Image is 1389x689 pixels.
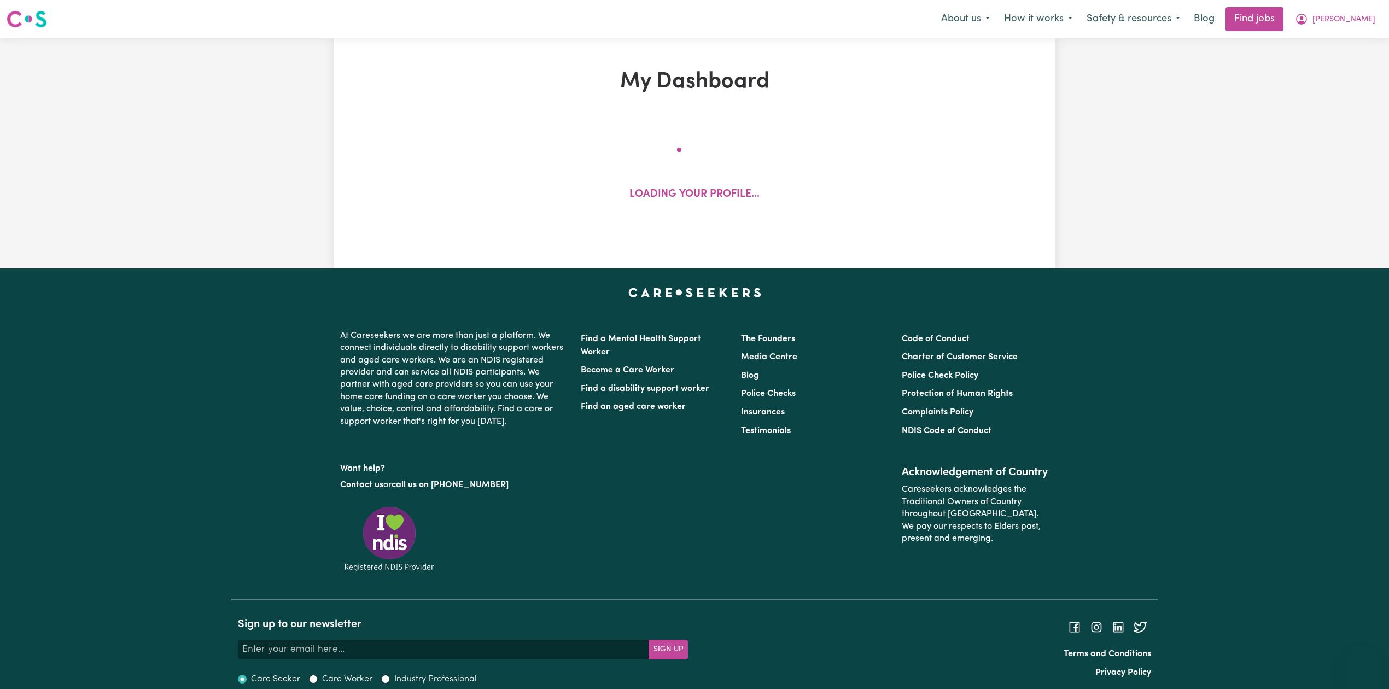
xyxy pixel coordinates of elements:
a: Follow Careseekers on LinkedIn [1112,623,1125,632]
button: About us [934,8,997,31]
a: Blog [1187,7,1221,31]
a: Contact us [340,481,383,489]
label: Industry Professional [394,673,477,686]
h1: My Dashboard [460,69,929,95]
p: Want help? [340,458,568,475]
a: Blog [741,371,759,380]
a: Charter of Customer Service [902,353,1018,361]
label: Care Worker [322,673,372,686]
a: Become a Care Worker [581,366,674,375]
a: Find a disability support worker [581,384,709,393]
button: Safety & resources [1079,8,1187,31]
a: Careseekers logo [7,7,47,32]
a: Follow Careseekers on Facebook [1068,623,1081,632]
p: Loading your profile... [629,187,760,203]
a: Careseekers home page [628,288,761,297]
a: Find an aged care worker [581,402,686,411]
input: Enter your email here... [238,640,649,659]
a: Police Checks [741,389,796,398]
a: Police Check Policy [902,371,978,380]
p: Careseekers acknowledges the Traditional Owners of Country throughout [GEOGRAPHIC_DATA]. We pay o... [902,479,1049,549]
a: call us on [PHONE_NUMBER] [392,481,509,489]
button: Subscribe [649,640,688,659]
a: Follow Careseekers on Twitter [1134,623,1147,632]
button: My Account [1288,8,1382,31]
label: Care Seeker [251,673,300,686]
a: NDIS Code of Conduct [902,427,991,435]
a: Terms and Conditions [1064,650,1151,658]
img: Careseekers logo [7,9,47,29]
a: The Founders [741,335,795,343]
a: Follow Careseekers on Instagram [1090,623,1103,632]
a: Insurances [741,408,785,417]
a: Find jobs [1225,7,1283,31]
a: Complaints Policy [902,408,973,417]
a: Testimonials [741,427,791,435]
a: Privacy Policy [1095,668,1151,677]
a: Protection of Human Rights [902,389,1013,398]
img: Registered NDIS provider [340,505,439,573]
h2: Sign up to our newsletter [238,618,688,631]
a: Find a Mental Health Support Worker [581,335,701,357]
a: Media Centre [741,353,797,361]
span: [PERSON_NAME] [1312,14,1375,26]
p: At Careseekers we are more than just a platform. We connect individuals directly to disability su... [340,325,568,432]
button: How it works [997,8,1079,31]
p: or [340,475,568,495]
iframe: Button to launch messaging window [1345,645,1380,680]
h2: Acknowledgement of Country [902,466,1049,479]
a: Code of Conduct [902,335,970,343]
